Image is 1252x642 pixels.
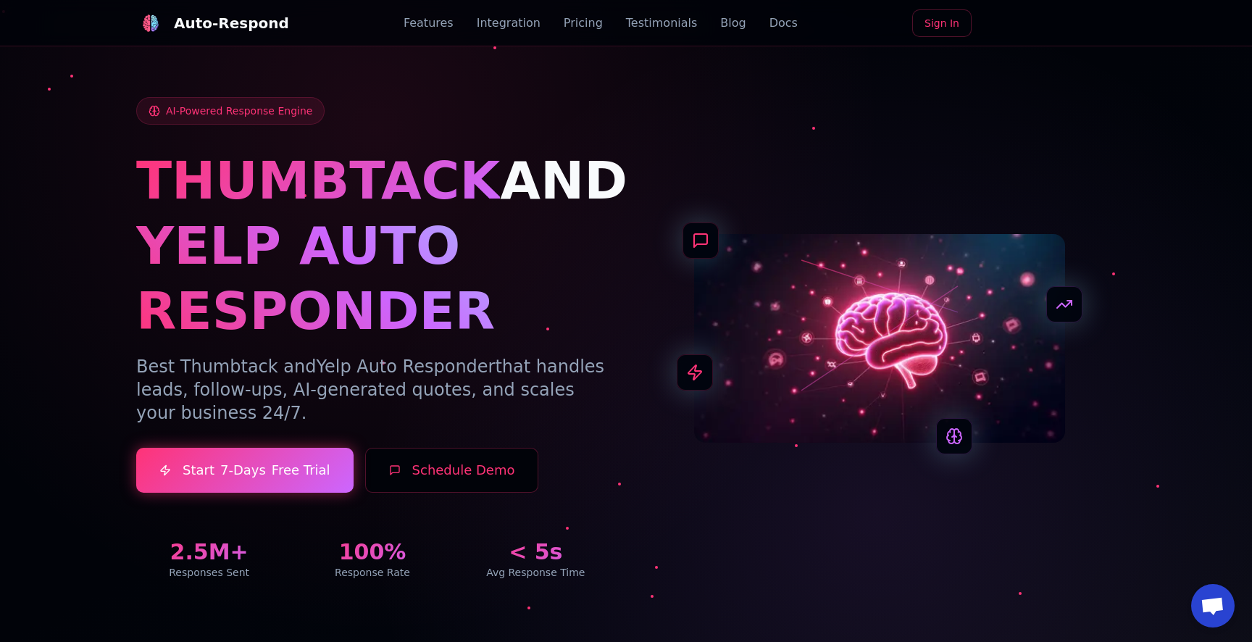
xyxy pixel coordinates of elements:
[769,14,798,32] a: Docs
[166,104,312,118] span: AI-Powered Response Engine
[463,565,609,580] div: Avg Response Time
[220,460,266,480] span: 7-Days
[136,9,289,38] a: Auto-Respond
[564,14,603,32] a: Pricing
[976,8,1123,40] iframe: Sign in with Google Button
[365,448,539,493] button: Schedule Demo
[463,539,609,565] div: < 5s
[316,357,495,377] span: Yelp Auto Responder
[299,565,445,580] div: Response Rate
[136,539,282,565] div: 2.5M+
[912,9,972,37] a: Sign In
[136,150,500,211] span: THUMBTACK
[626,14,698,32] a: Testimonials
[299,539,445,565] div: 100%
[136,213,609,343] h1: YELP AUTO RESPONDER
[500,150,627,211] span: AND
[720,14,746,32] a: Blog
[142,14,159,32] img: logo.svg
[1191,584,1235,628] a: Open chat
[477,14,541,32] a: Integration
[136,448,354,493] a: Start7-DaysFree Trial
[136,355,609,425] p: Best Thumbtack and that handles leads, follow-ups, AI-generated quotes, and scales your business ...
[136,565,282,580] div: Responses Sent
[694,234,1065,443] img: AI Neural Network Brain
[174,13,289,33] div: Auto-Respond
[404,14,454,32] a: Features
